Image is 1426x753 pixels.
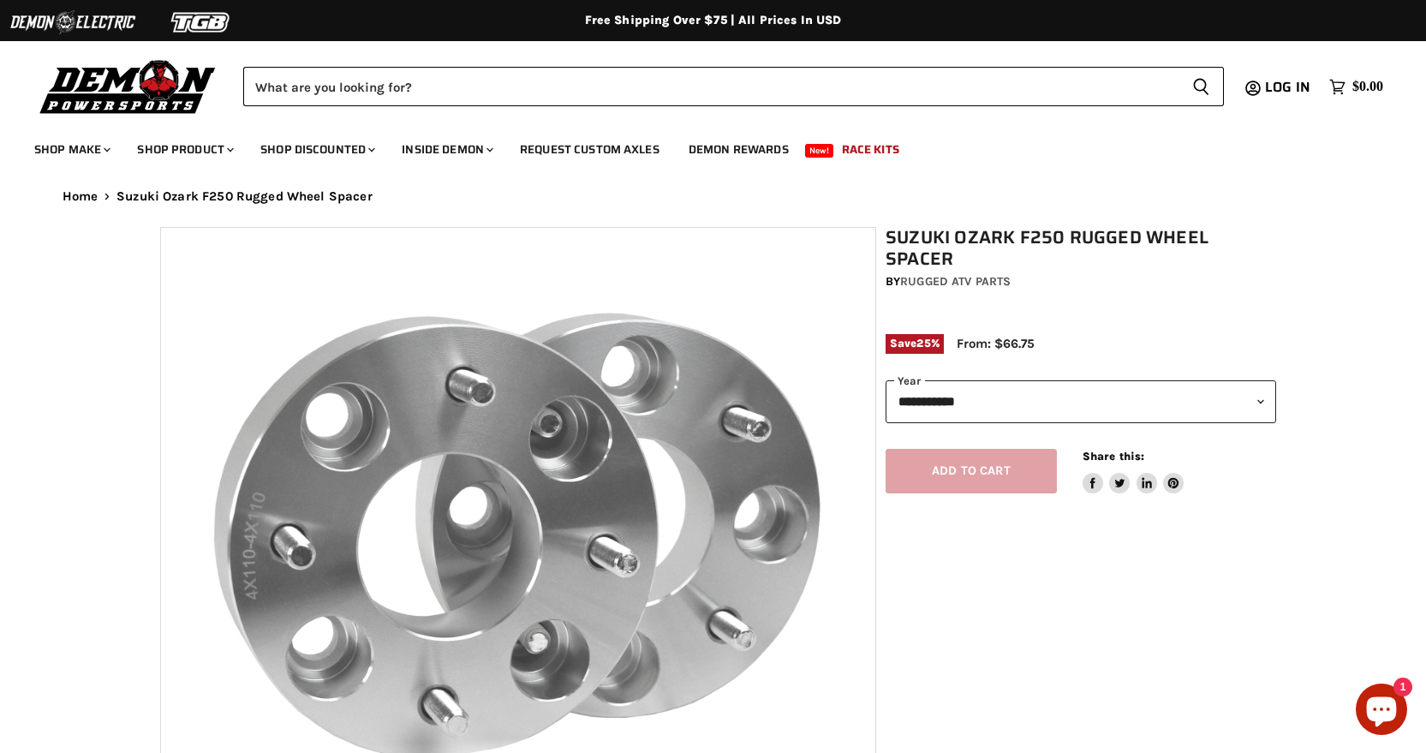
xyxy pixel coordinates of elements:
a: Shop Discounted [248,132,385,167]
select: year [886,380,1276,422]
span: New! [805,144,834,158]
ul: Main menu [21,125,1379,167]
img: Demon Powersports [34,56,222,117]
span: Log in [1265,76,1310,98]
a: Home [63,189,98,204]
a: Race Kits [829,132,912,167]
h1: Suzuki Ozark F250 Rugged Wheel Spacer [886,227,1276,270]
a: Inside Demon [389,132,504,167]
button: Search [1178,67,1224,106]
a: Rugged ATV Parts [900,274,1011,289]
div: by [886,272,1276,291]
a: Shop Product [124,132,244,167]
inbox-online-store-chat: Shopify online store chat [1351,684,1412,739]
a: Log in [1257,80,1321,95]
span: $0.00 [1352,79,1383,95]
span: 25 [916,337,930,350]
input: Search [243,67,1178,106]
a: Shop Make [21,132,121,167]
a: Demon Rewards [676,132,802,167]
a: Request Custom Axles [507,132,672,167]
aside: Share this: [1083,449,1184,494]
a: $0.00 [1321,75,1392,99]
form: Product [243,67,1224,106]
span: Share this: [1083,450,1144,463]
img: Demon Electric Logo 2 [9,6,137,39]
div: Free Shipping Over $75 | All Prices In USD [28,13,1399,28]
span: Suzuki Ozark F250 Rugged Wheel Spacer [116,189,373,204]
img: TGB Logo 2 [137,6,266,39]
span: From: $66.75 [957,336,1035,351]
span: Save % [886,334,944,353]
nav: Breadcrumbs [28,189,1399,204]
